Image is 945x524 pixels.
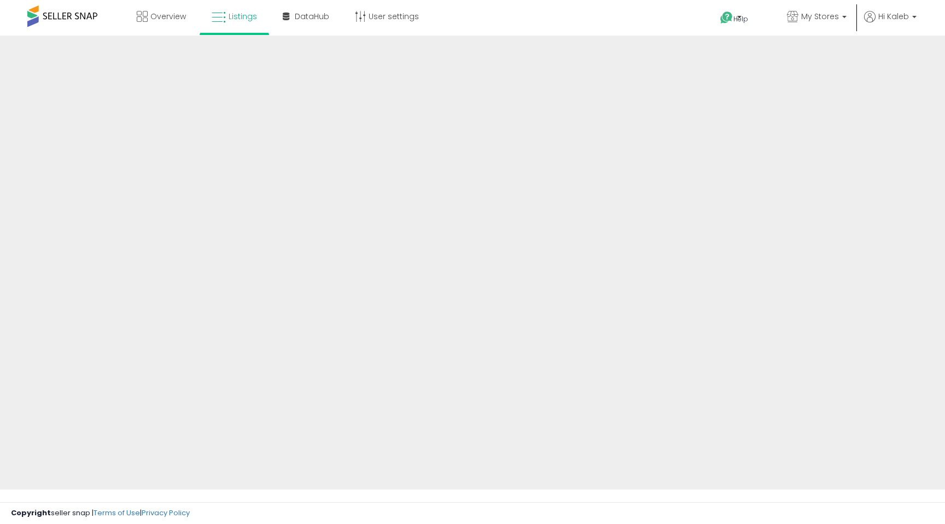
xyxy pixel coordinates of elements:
span: Listings [229,11,257,22]
i: Get Help [720,11,733,25]
span: DataHub [295,11,329,22]
a: Help [711,3,769,36]
span: Help [733,14,748,24]
span: Overview [150,11,186,22]
a: Hi Kaleb [864,11,917,36]
span: My Stores [801,11,839,22]
span: Hi Kaleb [878,11,909,22]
